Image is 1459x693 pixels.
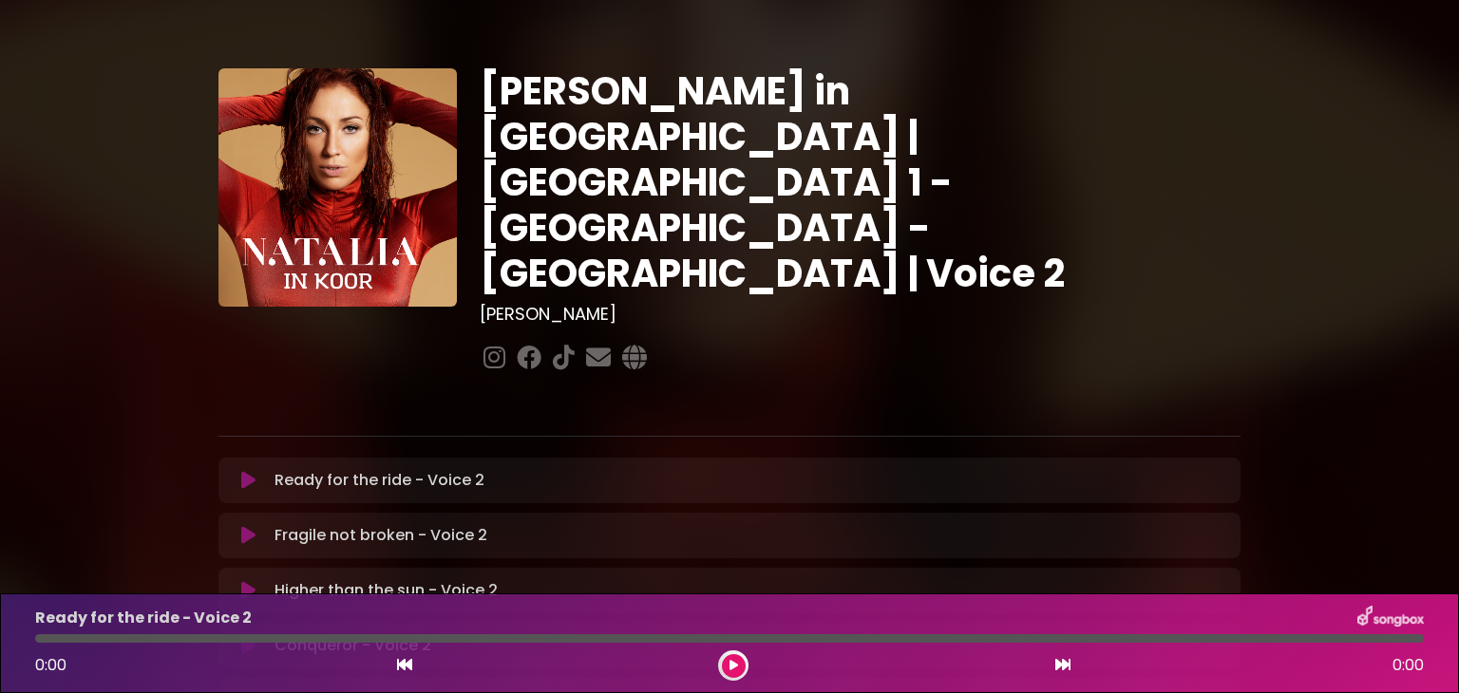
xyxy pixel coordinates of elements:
[480,304,1241,325] h3: [PERSON_NAME]
[480,68,1241,296] h1: [PERSON_NAME] in [GEOGRAPHIC_DATA] | [GEOGRAPHIC_DATA] 1 - [GEOGRAPHIC_DATA] - [GEOGRAPHIC_DATA] ...
[275,579,498,602] p: Higher than the sun - Voice 2
[35,607,252,629] p: Ready for the ride - Voice 2
[1393,654,1424,677] span: 0:00
[35,654,66,676] span: 0:00
[1357,606,1424,630] img: songbox-logo-white.png
[275,524,487,547] p: Fragile not broken - Voice 2
[275,469,484,492] p: Ready for the ride - Voice 2
[218,68,457,307] img: YTVS25JmS9CLUqXqkEhs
